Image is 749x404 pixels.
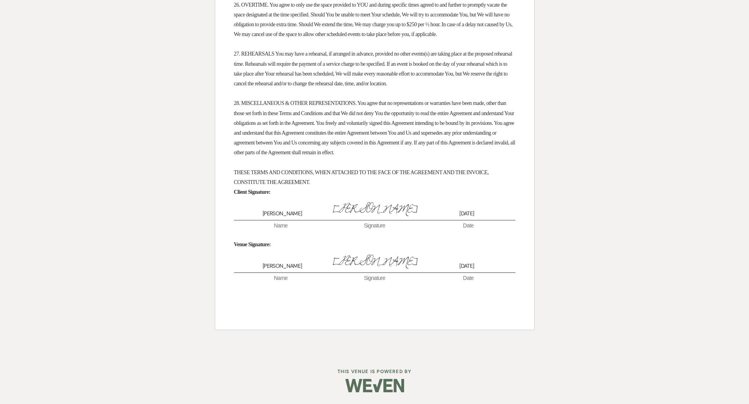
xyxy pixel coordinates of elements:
[421,222,515,230] span: Date
[421,210,513,218] span: [DATE]
[234,2,514,38] span: 26. OVERTIME. You agree to only use the space provided to YOU and during specific times agreed to...
[234,242,271,247] strong: Venue Signature:
[236,262,328,270] span: [PERSON_NAME]
[421,274,515,282] span: Date
[421,262,513,270] span: [DATE]
[328,201,421,218] span: [PERSON_NAME]
[328,274,421,282] span: Signature
[345,372,404,399] img: Weven Logo
[328,253,421,270] span: [PERSON_NAME]
[234,189,270,195] strong: Client Signature:
[234,51,513,87] span: 27. REHEARSALS You may have a rehearsal, if arranged in advance, provided no other events(s) are ...
[234,222,328,230] span: Name
[236,210,328,218] span: [PERSON_NAME]
[234,100,517,155] span: 28. MISCELLANEOUS & OTHER REPRESENTATIONS. You agree that no representations or warranties have b...
[234,274,328,282] span: Name
[328,222,421,230] span: Signature
[234,170,490,185] span: THESE TERMS AND CONDITIONS, WHEN ATTACHED TO THE FACE OF THE AGREEMENT AND THE INVOICE, CONSTITUT...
